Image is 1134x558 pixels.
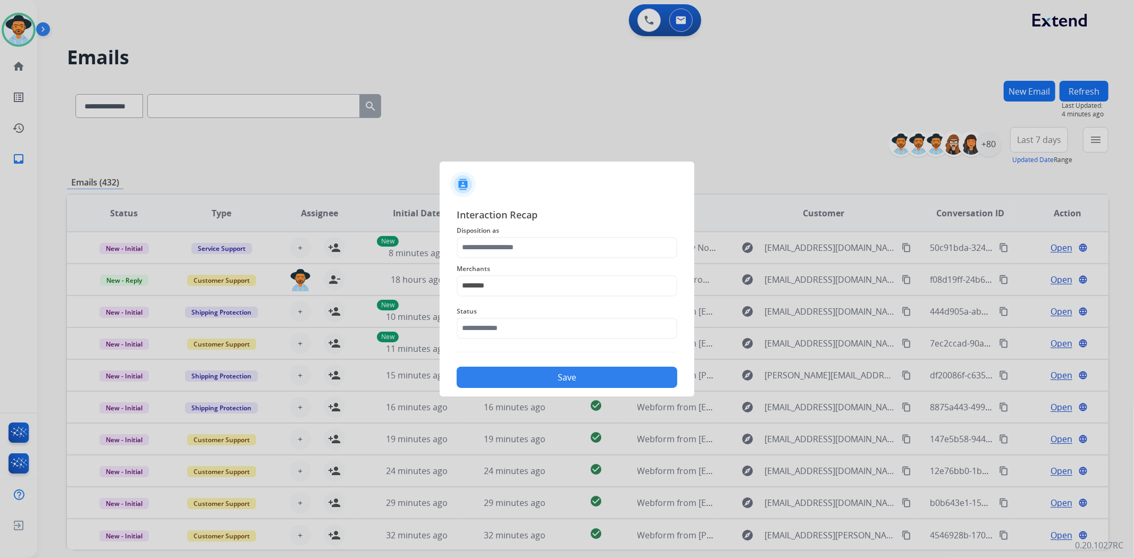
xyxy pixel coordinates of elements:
img: contact-recap-line.svg [457,352,677,352]
p: 0.20.1027RC [1075,539,1123,552]
span: Interaction Recap [457,207,677,224]
span: Status [457,305,677,318]
span: Disposition as [457,224,677,237]
span: Merchants [457,263,677,275]
button: Save [457,367,677,388]
img: contactIcon [450,172,476,197]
